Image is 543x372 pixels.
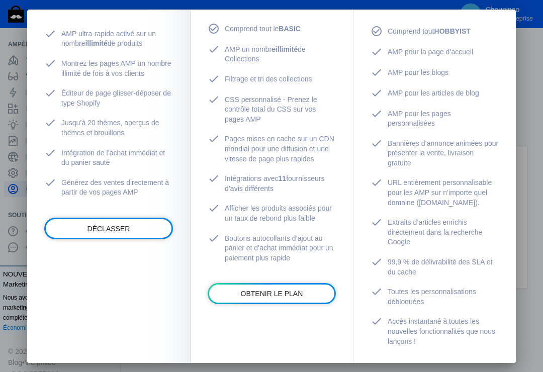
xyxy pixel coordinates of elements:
[209,285,334,303] a: OBTENIR LE PLAN
[61,148,173,168] font: Intégration de l’achat immédiat et du panier sauté
[208,172,225,184] mat-icon: check
[388,317,499,346] font: Accès instantané à toutes les nouvelles fonctionnalités que nous lançons !
[388,178,499,208] font: URL entièrement personnalisable pour les AMP sur n’importe quel domaine ([DOMAIN_NAME]).
[434,27,471,35] b: HOBBYIST
[208,133,225,145] mat-icon: check
[85,39,107,47] b: illimité
[225,45,336,64] span: AMP un nombre de Collections
[388,68,448,78] span: AMP pour les blogs
[279,25,301,33] b: BASIC
[225,134,336,164] font: Pages mises en cache sur un CDN mondial pour une diffusion et une vitesse de page plus rapides
[241,290,303,298] span: OBTENIR LE PLAN
[61,118,173,138] font: Jusqu’à 20 thèmes, aperçus de thèmes et brouillons
[44,176,61,189] mat-icon: check
[388,88,479,99] span: AMP pour les articles de blog
[208,43,225,55] mat-icon: check
[225,174,336,194] span: Intégrations avec fournisseurs d’avis différents
[388,257,499,277] font: 99,9 % de délivrabilité des SLA et du cache
[225,24,301,34] span: Comprend tout le
[493,322,531,360] iframe: Drift Widget Chat Controller
[388,27,471,37] span: Comprend tout
[208,23,225,35] mat-icon: check_circle_outline
[225,74,312,84] font: Filtrage et tri des collections
[225,234,336,263] font: Boutons autocollants d’ajout au panier et d’achat immédiat pour un paiement plus rapide
[208,73,225,85] mat-icon: check
[388,287,499,307] font: Toutes les personnalisations débloquées
[225,204,336,223] font: Afficher les produits associés pour un taux de rebond plus faible
[44,117,61,129] mat-icon: check
[371,46,388,58] mat-icon: check
[371,108,388,120] mat-icon: check
[44,57,61,69] mat-icon: check
[61,88,173,108] font: Éditeur de page glisser-déposer de type Shopify
[208,232,225,244] mat-icon: check
[46,219,171,238] a: DÉCLASSER
[371,286,388,298] mat-icon: check
[371,256,388,268] mat-icon: check
[371,176,388,189] mat-icon: check
[388,139,499,168] font: Bannières d’annonce animées pour présenter la vente, livraison gratuite
[279,174,287,182] b: 11
[44,87,61,99] mat-icon: check
[225,95,336,125] font: CSS personnalisé - Prenez le contrôle total du CSS sur vos pages AMP
[371,216,388,228] mat-icon: check
[61,29,173,49] span: AMP ultra-rapide activé sur un nombre de produits
[371,315,388,327] mat-icon: check
[61,59,173,78] font: Montrez les pages AMP un nombre illimité de fois à vos clients
[208,202,225,214] mat-icon: check
[388,109,499,129] span: AMP pour les pages personnalisées
[388,47,473,57] span: AMP pour la page d’accueil
[388,218,499,247] font: Extraits d’articles enrichis directement dans la recherche Google
[371,66,388,78] mat-icon: check
[44,147,61,159] mat-icon: check
[371,25,388,37] mat-icon: check_circle_outline
[44,28,61,40] mat-icon: check
[276,45,298,53] b: illimité
[371,137,388,149] mat-icon: check
[87,225,130,233] span: DÉCLASSER
[61,178,173,198] font: Générez des ventes directement à partir de vos pages AMP
[371,87,388,99] mat-icon: check
[208,94,225,106] mat-icon: check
